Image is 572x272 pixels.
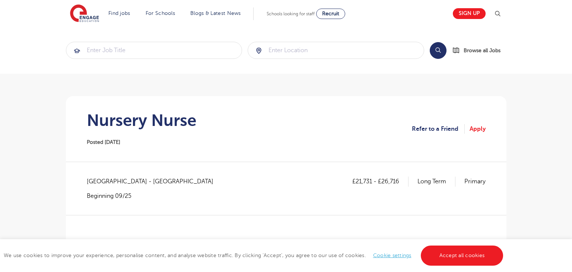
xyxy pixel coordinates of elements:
[87,192,221,200] p: Beginning 09/25
[267,11,315,16] span: Schools looking for staff
[87,111,196,130] h1: Nursery Nurse
[412,124,465,134] a: Refer to a Friend
[66,42,242,58] input: Submit
[87,139,120,145] span: Posted [DATE]
[470,124,486,134] a: Apply
[4,253,505,258] span: We use cookies to improve your experience, personalise content, and analyse website traffic. By c...
[248,42,424,58] input: Submit
[322,11,339,16] span: Recruit
[66,42,242,59] div: Submit
[248,42,424,59] div: Submit
[352,177,409,186] p: £21,731 - £26,716
[430,42,447,59] button: Search
[373,253,411,258] a: Cookie settings
[316,9,345,19] a: Recruit
[417,177,455,186] p: Long Term
[70,4,99,23] img: Engage Education
[108,10,130,16] a: Find jobs
[452,46,506,55] a: Browse all Jobs
[87,177,221,186] span: [GEOGRAPHIC_DATA] - [GEOGRAPHIC_DATA]
[190,10,241,16] a: Blogs & Latest News
[421,246,503,266] a: Accept all cookies
[453,8,486,19] a: Sign up
[464,46,500,55] span: Browse all Jobs
[464,177,486,186] p: Primary
[87,237,486,246] p: Job description:
[146,10,175,16] a: For Schools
